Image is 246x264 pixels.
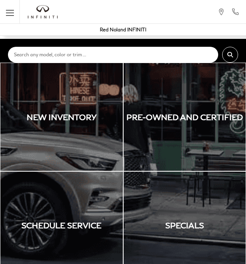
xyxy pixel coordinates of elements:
img: INFINITI [28,5,58,19]
a: Red Noland INFINITI [100,27,146,33]
input: Search any model, color or trim ... [8,47,218,63]
a: infiniti [28,5,58,19]
a: Call Red Noland INFINITI [231,8,239,15]
button: submit [222,47,238,63]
